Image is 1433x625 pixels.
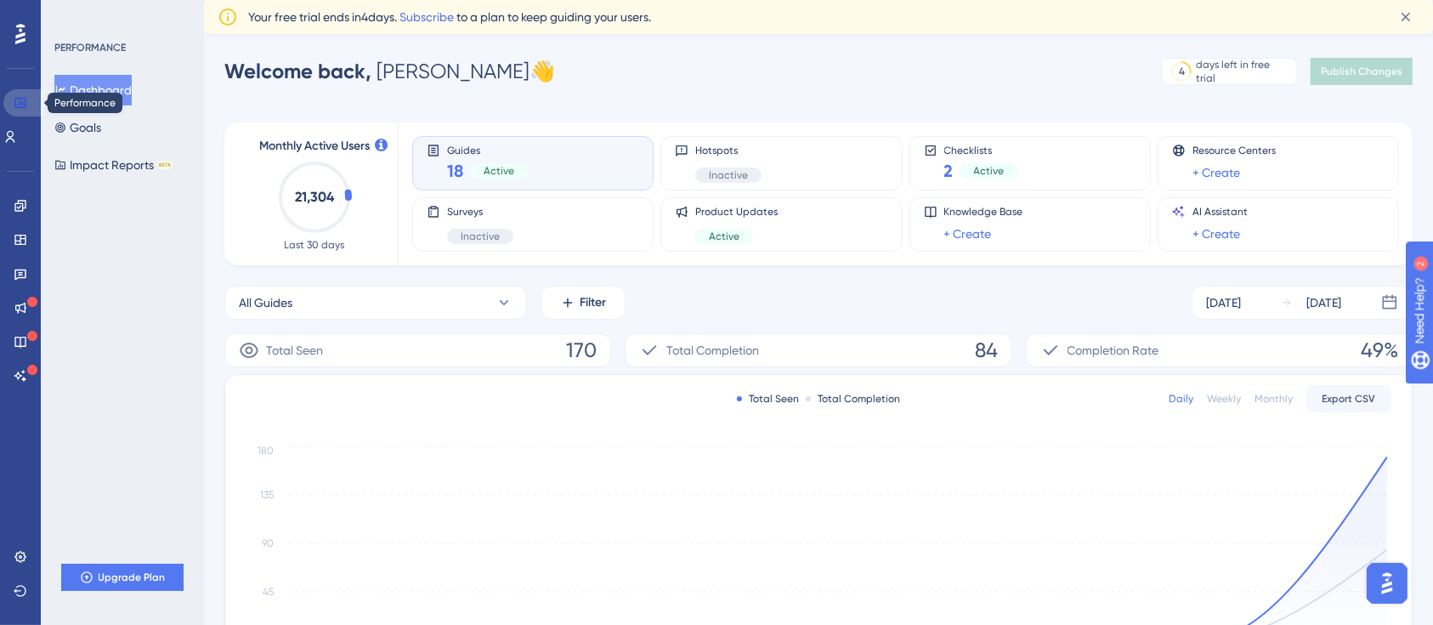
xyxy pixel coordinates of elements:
span: Resource Centers [1192,144,1276,157]
span: 2 [944,159,954,183]
button: Impact ReportsBETA [54,150,173,180]
span: Active [974,164,1005,178]
span: All Guides [239,293,292,313]
span: Monthly Active Users [259,136,370,156]
span: Upgrade Plan [99,571,166,584]
span: 84 [975,337,998,364]
div: Total Completion [806,392,900,406]
span: Last 30 days [285,238,345,252]
div: [DATE] [1206,293,1241,313]
div: BETA [157,161,173,169]
span: Welcome back, [224,59,371,83]
span: Surveys [447,205,513,219]
div: Total Seen [737,392,799,406]
span: Need Help? [40,4,106,25]
iframe: UserGuiding AI Assistant Launcher [1362,558,1413,609]
div: [DATE] [1306,293,1341,313]
span: Guides [447,144,528,156]
span: 18 [447,159,463,183]
span: Completion Rate [1068,340,1159,361]
span: Inactive [461,230,500,243]
div: PERFORMANCE [54,41,126,54]
span: Export CSV [1323,392,1376,406]
span: Filter [581,293,607,313]
a: + Create [944,224,992,244]
span: Knowledge Base [944,205,1023,219]
tspan: 180 [258,445,274,457]
div: days left in free trial [1197,58,1291,85]
span: Product Updates [695,205,778,219]
span: Total Seen [266,340,323,361]
span: Active [484,164,514,178]
button: Dashboard [54,75,132,105]
div: Weekly [1207,392,1241,406]
div: 2 [118,9,123,22]
button: Upgrade Plan [61,564,184,591]
span: 170 [566,337,597,364]
text: 21,304 [295,189,335,205]
span: Publish Changes [1321,65,1402,78]
a: Subscribe [399,10,454,24]
button: Export CSV [1306,385,1391,412]
div: [PERSON_NAME] 👋 [224,58,555,85]
div: 4 [1179,65,1185,78]
a: + Create [1192,162,1240,183]
div: Daily [1169,392,1193,406]
span: Active [709,230,739,243]
div: Monthly [1255,392,1293,406]
span: Total Completion [666,340,759,361]
a: + Create [1192,224,1240,244]
span: Checklists [944,144,1018,156]
button: Publish Changes [1311,58,1413,85]
tspan: 135 [260,489,274,501]
button: Goals [54,112,101,143]
tspan: 90 [262,537,274,549]
tspan: 45 [263,586,274,598]
span: Inactive [709,168,748,182]
span: AI Assistant [1192,205,1248,219]
span: Hotspots [695,144,762,157]
span: Your free trial ends in 4 days. to a plan to keep guiding your users. [248,7,651,27]
span: 49% [1361,337,1398,364]
button: All Guides [224,286,527,320]
button: Filter [541,286,626,320]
